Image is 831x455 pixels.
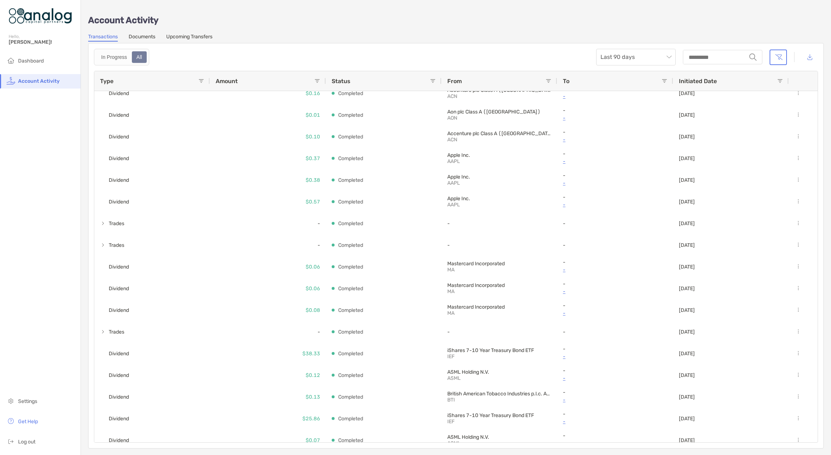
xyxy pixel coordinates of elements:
[679,351,695,357] p: [DATE]
[306,132,320,141] p: $0.10
[563,135,667,144] a: -
[302,414,320,423] p: $25.86
[338,327,363,336] p: Completed
[338,176,363,185] p: Completed
[100,78,113,85] span: Type
[563,151,667,157] p: -
[210,321,326,343] div: -
[679,264,695,270] p: [DATE]
[18,58,44,64] span: Dashboard
[563,259,667,265] p: -
[338,349,363,358] p: Completed
[679,307,695,313] p: [DATE]
[109,304,129,316] span: Dividend
[447,304,551,310] p: Mastercard Incorporated
[338,306,363,315] p: Completed
[306,371,320,380] p: $0.12
[7,396,15,405] img: settings icon
[679,242,695,248] p: [DATE]
[306,154,320,163] p: $0.37
[109,369,129,381] span: Dividend
[563,265,667,274] p: -
[338,111,363,120] p: Completed
[166,34,212,42] a: Upcoming Transfers
[109,196,129,208] span: Dividend
[563,368,667,374] p: -
[447,158,498,164] p: AAPL
[88,16,824,25] p: Account Activity
[749,53,757,61] img: input icon
[563,346,667,352] p: -
[338,197,363,206] p: Completed
[338,132,363,141] p: Completed
[306,111,320,120] p: $0.01
[447,220,551,227] p: -
[338,241,363,250] p: Completed
[447,261,551,267] p: Mastercard Incorporated
[109,87,129,99] span: Dividend
[563,395,667,404] a: -
[109,391,129,403] span: Dividend
[447,174,551,180] p: Apple Inc.
[679,78,717,85] span: Initiated Date
[7,417,15,425] img: get-help icon
[210,213,326,234] div: -
[679,199,695,205] p: [DATE]
[563,157,667,166] a: -
[563,242,667,248] p: -
[338,284,363,293] p: Completed
[679,220,695,227] p: [DATE]
[109,283,129,295] span: Dividend
[447,130,551,137] p: Accenture plc Class A (Ireland)
[563,92,667,101] a: -
[679,394,695,400] p: [DATE]
[563,329,667,335] p: -
[88,34,118,42] a: Transactions
[447,434,551,440] p: ASML Holding N.V.
[109,109,129,121] span: Dividend
[447,375,498,381] p: ASML
[447,369,551,375] p: ASML Holding N.V.
[133,52,146,62] div: All
[306,176,320,185] p: $0.38
[563,220,667,227] p: -
[679,437,695,443] p: [DATE]
[770,50,787,65] button: Clear filters
[563,433,667,439] p: -
[679,416,695,422] p: [DATE]
[338,262,363,271] p: Completed
[563,389,667,395] p: -
[447,288,498,295] p: MA
[447,397,498,403] p: BTI
[306,89,320,98] p: $0.16
[447,267,498,273] p: MA
[306,262,320,271] p: $0.06
[109,326,124,338] span: Trades
[563,200,667,209] a: -
[447,109,551,115] p: Aon plc Class A (Ireland)
[338,89,363,98] p: Completed
[109,153,129,164] span: Dividend
[563,352,667,361] p: -
[447,93,498,99] p: ACN
[563,439,667,448] a: -
[109,174,129,186] span: Dividend
[679,329,695,335] p: [DATE]
[306,306,320,315] p: $0.08
[109,434,129,446] span: Dividend
[109,218,124,229] span: Trades
[447,78,462,85] span: From
[447,196,551,202] p: Apple Inc.
[679,90,695,96] p: [DATE]
[94,49,149,65] div: segmented control
[679,155,695,162] p: [DATE]
[447,310,498,316] p: MA
[7,56,15,65] img: household icon
[563,113,667,123] a: -
[563,417,667,426] p: -
[447,180,498,186] p: AAPL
